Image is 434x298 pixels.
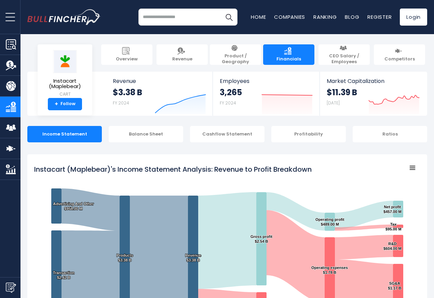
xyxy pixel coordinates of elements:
div: Ratios [353,126,427,142]
div: Balance Sheet [109,126,183,142]
small: FY 2024 [113,100,129,106]
text: Gross profit $2.54 B [250,235,272,243]
a: Revenue $3.38 B FY 2024 [106,72,213,116]
tspan: Instacart (Maplebear)'s Income Statement Analysis: Revenue to Profit Breakdown [34,165,312,174]
text: SG&A $1.17 B [388,281,401,290]
div: Cashflow Statement [190,126,265,142]
span: Instacart (Maplebear) [43,78,87,89]
strong: $3.38 B [113,87,142,98]
span: Financials [276,56,301,62]
a: Financials [263,44,314,65]
text: Tax $95.00 M [385,222,402,231]
div: Profitability [271,126,346,142]
text: Net profit $457.00 M [383,205,402,214]
text: Products $3.38 B [117,253,133,262]
a: Employees 3,265 FY 2024 [213,72,319,116]
a: Blog [345,13,359,20]
strong: $11.39 B [327,87,357,98]
small: FY 2024 [220,100,236,106]
a: Competitors [374,44,425,65]
strong: + [55,101,58,107]
a: Login [400,9,427,26]
div: Income Statement [27,126,102,142]
a: Market Capitalization $11.39 B [DATE] [320,72,426,116]
small: CART [43,91,87,97]
span: Competitors [384,56,415,62]
text: Revenue $3.38 B [185,253,201,262]
a: Companies [274,13,305,20]
span: CEO Salary / Employees [322,53,366,65]
strong: 3,265 [220,87,242,98]
text: Operating profit $489.00 M [315,217,344,226]
a: Go to homepage [27,9,101,25]
a: Home [251,13,266,20]
text: Transaction $2.42 B [53,271,74,280]
span: Revenue [113,78,206,84]
span: Revenue [172,56,192,62]
a: +Follow [48,98,82,110]
a: Instacart (Maplebear) CART [43,50,87,98]
a: Revenue [157,44,208,65]
span: Product / Geography [213,53,258,65]
span: Market Capitalization [327,78,420,84]
a: Register [367,13,392,20]
text: Advertising And Other $958.00 M [53,202,94,211]
text: R&D $604.00 M [383,242,402,251]
span: Overview [116,56,138,62]
button: Search [220,9,238,26]
a: Overview [101,44,152,65]
a: CEO Salary / Employees [318,44,370,65]
text: Operating expenses $1.78 B [311,266,348,274]
small: [DATE] [327,100,340,106]
a: Product / Geography [210,44,261,65]
span: Employees [220,78,312,84]
img: bullfincher logo [27,9,101,25]
a: Ranking [313,13,337,20]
